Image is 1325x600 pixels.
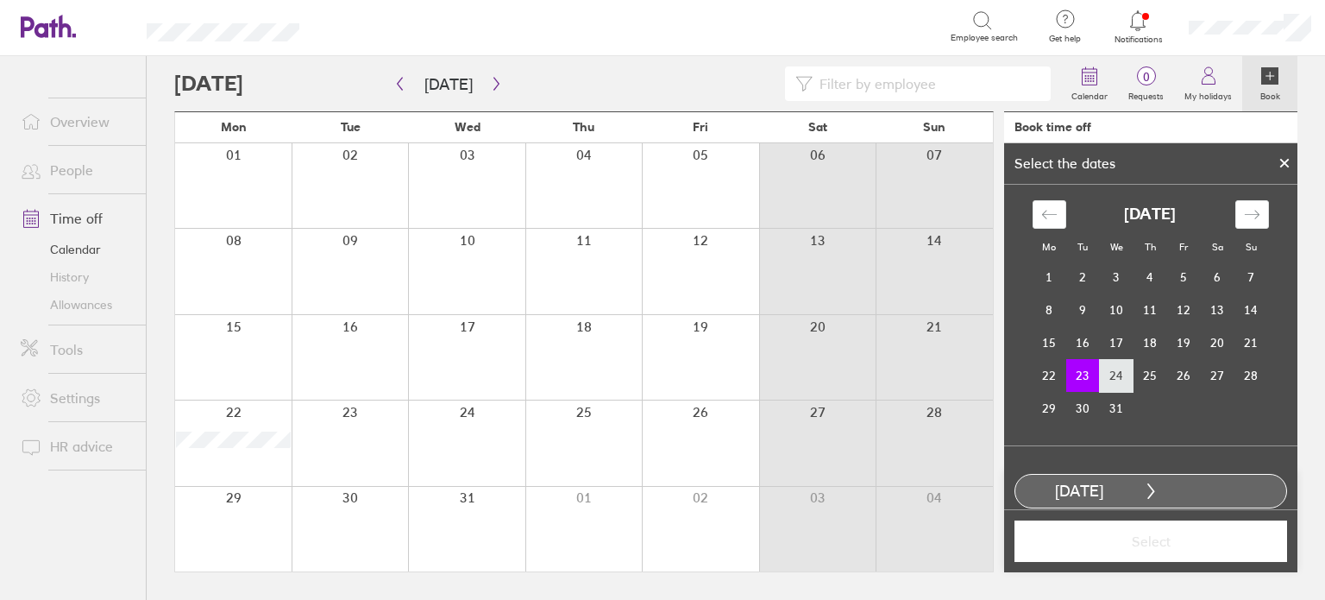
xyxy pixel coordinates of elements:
[341,120,361,134] span: Tue
[1033,326,1066,359] td: Choose Monday, December 15, 2025 as your check-out date. It’s available.
[813,67,1040,100] input: Filter by employee
[1042,241,1056,253] small: Mo
[1133,294,1167,326] td: Choose Thursday, December 11, 2025 as your check-out date. It’s available.
[808,120,827,134] span: Sat
[7,201,146,236] a: Time off
[7,332,146,367] a: Tools
[573,120,594,134] span: Thu
[7,381,146,415] a: Settings
[7,236,146,263] a: Calendar
[1250,86,1290,102] label: Book
[1118,86,1174,102] label: Requests
[1033,200,1066,229] div: Move backward to switch to the previous month.
[1110,35,1166,45] span: Notifications
[1133,326,1167,359] td: Choose Thursday, December 18, 2025 as your check-out date. It’s available.
[1118,56,1174,111] a: 0Requests
[1033,392,1066,425] td: Choose Monday, December 29, 2025 as your check-out date. It’s available.
[1242,56,1297,111] a: Book
[7,153,146,187] a: People
[1100,392,1133,425] td: Choose Wednesday, December 31, 2025 as your check-out date. It’s available.
[1174,86,1242,102] label: My holidays
[1201,261,1234,294] td: Choose Saturday, December 6, 2025 as your check-out date. It’s available.
[1066,294,1100,326] td: Choose Tuesday, December 9, 2025 as your check-out date. It’s available.
[1027,534,1275,549] span: Select
[1033,261,1066,294] td: Choose Monday, December 1, 2025 as your check-out date. It’s available.
[7,291,146,319] a: Allowances
[951,33,1018,43] span: Employee search
[1179,241,1188,253] small: Fr
[1167,326,1201,359] td: Choose Friday, December 19, 2025 as your check-out date. It’s available.
[1133,359,1167,392] td: Choose Thursday, December 25, 2025 as your check-out date. It’s available.
[1066,261,1100,294] td: Choose Tuesday, December 2, 2025 as your check-out date. It’s available.
[1246,241,1257,253] small: Su
[1201,326,1234,359] td: Choose Saturday, December 20, 2025 as your check-out date. It’s available.
[1212,241,1223,253] small: Sa
[1235,200,1269,229] div: Move forward to switch to the next month.
[1061,86,1118,102] label: Calendar
[1167,294,1201,326] td: Choose Friday, December 12, 2025 as your check-out date. It’s available.
[1167,261,1201,294] td: Choose Friday, December 5, 2025 as your check-out date. It’s available.
[1037,34,1093,44] span: Get help
[411,70,487,98] button: [DATE]
[1201,359,1234,392] td: Choose Saturday, December 27, 2025 as your check-out date. It’s available.
[923,120,945,134] span: Sun
[346,18,390,34] div: Search
[1133,261,1167,294] td: Choose Thursday, December 4, 2025 as your check-out date. It’s available.
[1234,326,1268,359] td: Choose Sunday, December 21, 2025 as your check-out date. It’s available.
[1167,359,1201,392] td: Choose Friday, December 26, 2025 as your check-out date. It’s available.
[1110,9,1166,45] a: Notifications
[1174,56,1242,111] a: My holidays
[1201,294,1234,326] td: Choose Saturday, December 13, 2025 as your check-out date. It’s available.
[1077,241,1088,253] small: Tu
[1033,294,1066,326] td: Choose Monday, December 8, 2025 as your check-out date. It’s available.
[1100,359,1133,392] td: Choose Wednesday, December 24, 2025 as your check-out date. It’s available.
[1124,205,1176,224] strong: [DATE]
[693,120,708,134] span: Fri
[1004,155,1126,171] div: Select the dates
[1234,359,1268,392] td: Choose Sunday, December 28, 2025 as your check-out date. It’s available.
[7,263,146,291] a: History
[1234,294,1268,326] td: Choose Sunday, December 14, 2025 as your check-out date. It’s available.
[1100,326,1133,359] td: Choose Wednesday, December 17, 2025 as your check-out date. It’s available.
[1033,359,1066,392] td: Choose Monday, December 22, 2025 as your check-out date. It’s available.
[1066,326,1100,359] td: Choose Tuesday, December 16, 2025 as your check-out date. It’s available.
[455,120,480,134] span: Wed
[1118,70,1174,84] span: 0
[1014,120,1091,134] div: Book time off
[221,120,247,134] span: Mon
[1015,483,1143,501] div: [DATE]
[7,429,146,464] a: HR advice
[1100,294,1133,326] td: Choose Wednesday, December 10, 2025 as your check-out date. It’s available.
[1110,241,1123,253] small: We
[1066,392,1100,425] td: Choose Tuesday, December 30, 2025 as your check-out date. It’s available.
[1066,359,1100,392] td: Selected as start date. Tuesday, December 23, 2025
[1234,261,1268,294] td: Choose Sunday, December 7, 2025 as your check-out date. It’s available.
[7,104,146,139] a: Overview
[1100,261,1133,294] td: Choose Wednesday, December 3, 2025 as your check-out date. It’s available.
[1061,56,1118,111] a: Calendar
[1014,521,1287,562] button: Select
[1014,185,1288,445] div: Calendar
[1145,241,1156,253] small: Th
